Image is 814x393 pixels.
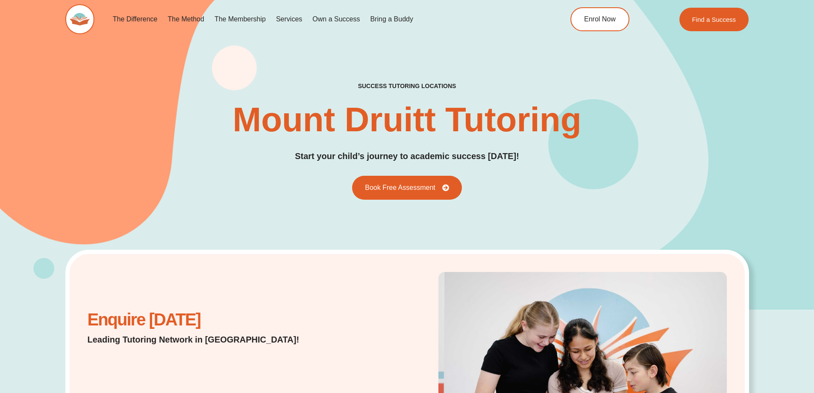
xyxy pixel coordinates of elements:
a: The Method [162,9,209,29]
span: Find a Success [692,16,736,23]
h2: success tutoring locations [358,82,456,90]
a: Find a Success [679,8,749,31]
a: Bring a Buddy [365,9,418,29]
h2: Enquire [DATE] [88,314,321,325]
p: Start your child’s journey to academic success [DATE]! [295,150,519,163]
a: Book Free Assessment [352,176,462,200]
a: The Membership [209,9,271,29]
a: Enrol Now [570,7,629,31]
h1: Mount Druitt Tutoring [232,103,581,137]
span: Enrol Now [584,16,616,23]
a: Own a Success [307,9,365,29]
nav: Menu [108,9,532,29]
p: Leading Tutoring Network in [GEOGRAPHIC_DATA]! [88,334,321,346]
a: Services [271,9,307,29]
a: The Difference [108,9,163,29]
span: Book Free Assessment [365,184,435,191]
